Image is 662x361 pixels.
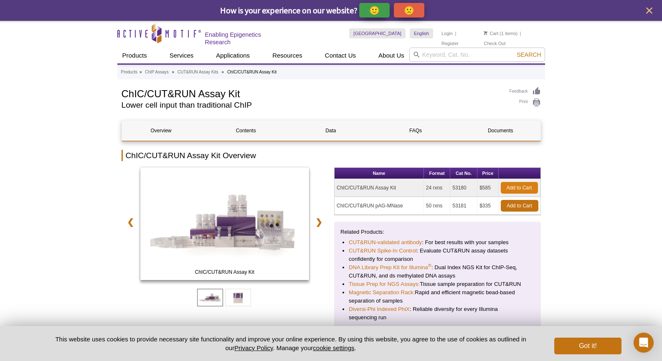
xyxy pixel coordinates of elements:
span: ChIC/CUT&RUN Assay Kit [142,268,307,276]
td: 53180 [450,179,477,197]
a: Cart [484,30,498,36]
a: Products [117,48,152,63]
p: Related Products: [340,228,535,236]
td: $585 [477,179,498,197]
a: DNA Library Prep Kit for Illumina® [349,263,431,272]
a: Magnetic Separation Rack: [349,288,415,297]
th: Format [424,168,450,179]
a: Tissue Prep for NGS Assays: [349,280,420,288]
a: Print [510,98,541,107]
li: ChIC/CUT&RUN Assay Kit [227,70,276,74]
a: Privacy Policy [234,344,273,351]
a: Services [165,48,199,63]
p: This website uses cookies to provide necessary site functionality and improve your online experie... [41,335,541,352]
button: Search [514,51,543,58]
a: [GEOGRAPHIC_DATA] [349,28,406,38]
a: Overview [122,121,200,141]
span: Search [517,51,541,58]
h1: ChIC/CUT&RUN Assay Kit [122,87,501,99]
li: Tissue sample preparation for CUT&RUN [349,280,526,288]
li: | [455,28,456,38]
img: ChIC/CUT&RUN Assay Kit [140,167,309,280]
a: Products [121,68,137,76]
h2: Enabling Epigenetics Research [205,31,288,46]
td: ChIC/CUT&RUN Assay Kit [335,179,424,197]
a: Check Out [484,40,505,46]
li: » [222,70,224,74]
td: ChIC/CUT&RUN pAG-MNase [335,197,424,215]
h2: ChIC/CUT&RUN Assay Kit Overview [122,150,541,161]
p: 🙂 [369,5,380,15]
a: Resources [267,48,307,63]
li: » [140,70,142,74]
a: Applications [211,48,255,63]
a: Data [292,121,370,141]
a: CUT&RUN Spike-In Control [349,247,417,255]
a: CUT&RUN Assay Kits [178,68,218,76]
li: : Dual Index NGS Kit for ChIP-Seq, CUT&RUN, and ds methylated DNA assays [349,263,526,280]
a: ❯ [310,212,328,232]
h2: Lower cell input than traditional ChIP [122,101,501,109]
th: Cat No. [450,168,477,179]
a: ❮ [122,212,140,232]
a: ChIP Assays [145,68,169,76]
li: : For best results with your samples [349,238,526,247]
th: Name [335,168,424,179]
div: Open Intercom Messenger [634,333,654,353]
td: $335 [477,197,498,215]
a: Diversi-Phi Indexed PhiX [349,305,410,313]
li: (1 items) [484,28,517,38]
a: CUT&RUN-validated antibody [349,238,422,247]
a: Add to Cart [501,182,538,194]
a: English [410,28,433,38]
li: Rapid and efficient magnetic bead-based separation of samples [349,288,526,305]
p: 🙁 [404,5,414,15]
td: 24 rxns [424,179,450,197]
a: FAQs [376,121,455,141]
a: About Us [373,48,409,63]
span: How is your experience on our website? [220,5,358,15]
li: : Reliable diversity for every Illumina sequencing run [349,305,526,322]
sup: ® [428,263,431,268]
button: close [644,5,654,16]
img: Your Cart [484,31,487,35]
a: Login [441,30,453,36]
a: Add to Cart [501,200,538,212]
td: 53181 [450,197,477,215]
a: Contact Us [320,48,361,63]
a: Contents [207,121,285,141]
a: Register [441,40,459,46]
li: » [172,70,175,74]
button: cookie settings [313,344,354,351]
a: ChIC/CUT&RUN Assay Kit [140,167,309,283]
input: Keyword, Cat. No. [409,48,545,62]
a: Documents [461,121,540,141]
a: Feedback [510,87,541,96]
button: Got it! [554,338,621,354]
td: 50 rxns [424,197,450,215]
li: : Evaluate CUT&RUN assay datasets confidently for comparison [349,247,526,263]
li: | [520,28,521,38]
th: Price [477,168,498,179]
